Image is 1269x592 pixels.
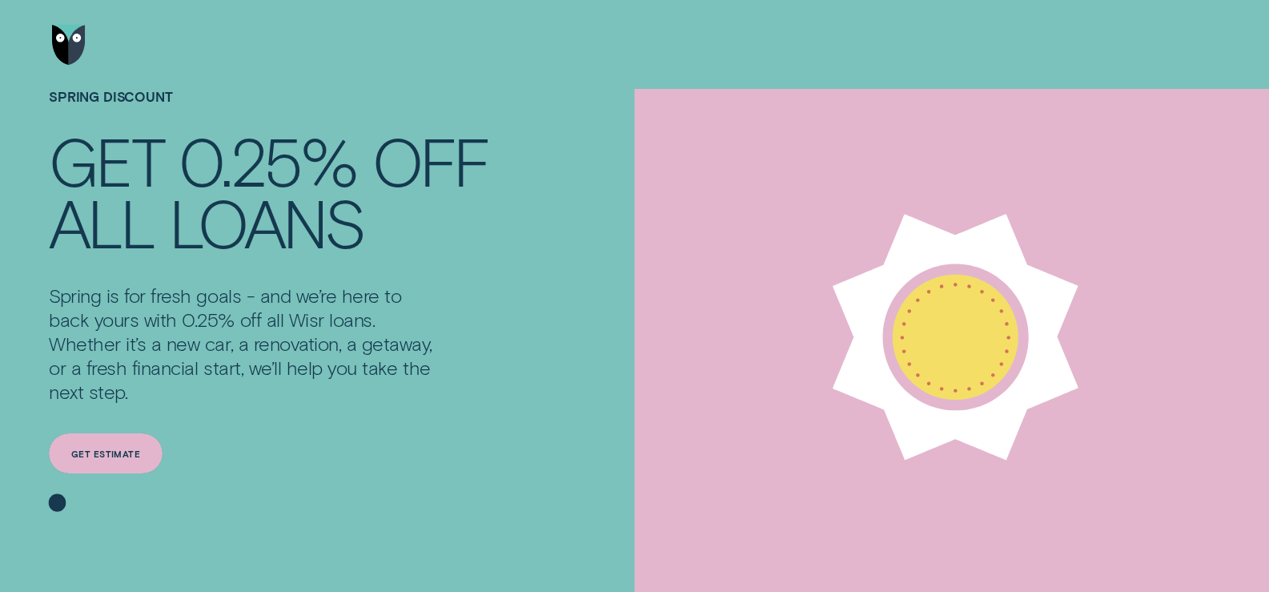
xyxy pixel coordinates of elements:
[49,284,434,404] p: Spring is for fresh goals - and we’re here to back yours with 0.25% off all Wisr loans. Whether i...
[52,25,86,65] img: Wisr
[49,191,154,254] div: all
[71,450,140,458] div: Get estimate
[49,130,163,192] div: Get
[179,130,356,192] div: 0.25%
[49,89,488,130] h1: SPRING DISCOUNT
[372,130,489,192] div: off
[49,130,488,254] h4: Get 0.25% off all loans
[49,433,163,473] a: Get estimate
[169,191,363,254] div: loans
